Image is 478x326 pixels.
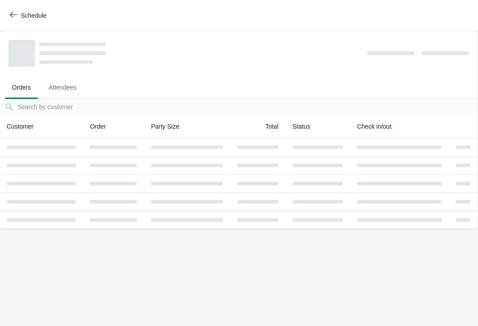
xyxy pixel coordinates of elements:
[144,115,230,138] th: Party Size
[42,79,84,95] span: Attendees
[230,115,285,138] th: Total
[350,115,449,138] th: Check in/out
[4,8,54,24] button: Schedule
[285,115,350,138] th: Status
[21,12,46,19] span: Schedule
[5,79,38,95] span: Orders
[83,115,144,138] th: Order
[17,99,478,115] input: Search by customer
